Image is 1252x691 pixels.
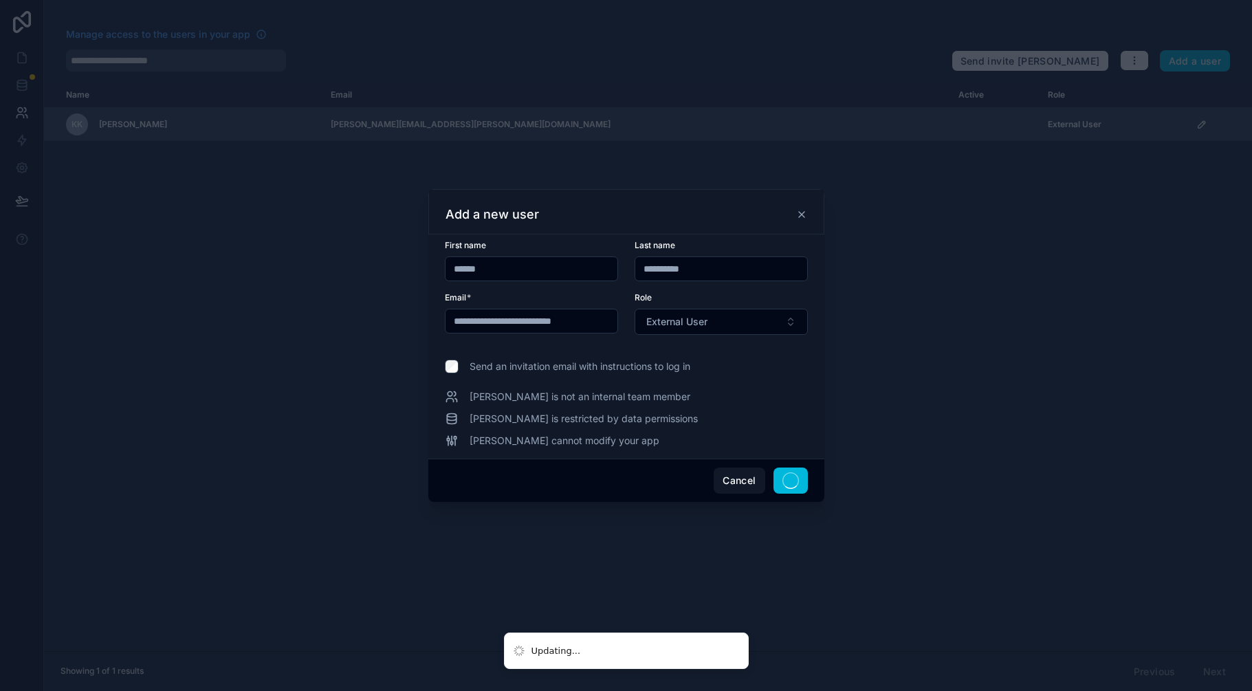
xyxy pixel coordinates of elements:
input: Send an invitation email with instructions to log in [445,360,459,373]
span: [PERSON_NAME] cannot modify your app [470,434,659,448]
div: Updating... [531,644,581,658]
span: Send an invitation email with instructions to log in [470,360,690,373]
span: [PERSON_NAME] is not an internal team member [470,390,690,404]
span: Role [635,292,652,303]
span: Email [445,292,466,303]
span: [PERSON_NAME] is restricted by data permissions [470,412,698,426]
span: First name [445,240,486,250]
span: External User [646,315,707,329]
h3: Add a new user [446,206,539,223]
span: Last name [635,240,675,250]
button: Select Button [635,309,808,335]
button: Cancel [714,468,765,494]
